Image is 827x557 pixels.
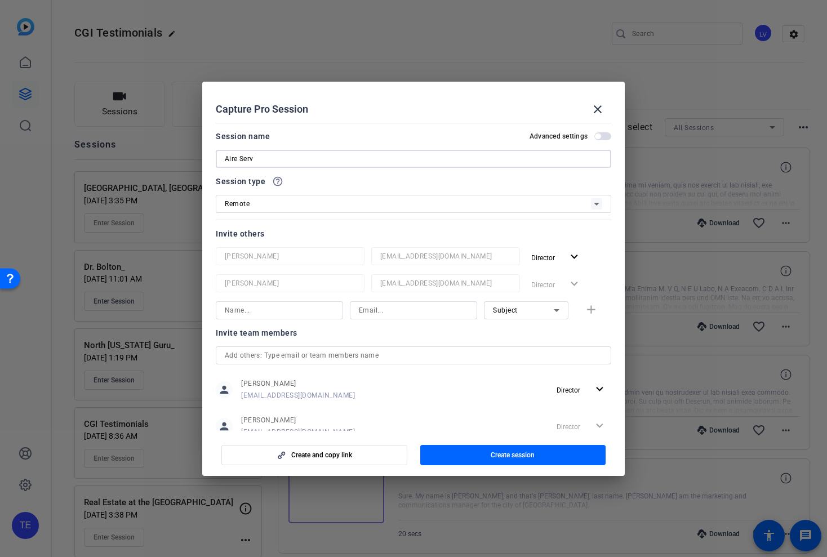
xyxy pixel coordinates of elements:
[216,96,611,123] div: Capture Pro Session
[593,382,607,396] mat-icon: expand_more
[241,416,355,425] span: [PERSON_NAME]
[272,176,283,187] mat-icon: help_outline
[531,254,555,262] span: Director
[530,132,588,141] h2: Advanced settings
[557,386,580,394] span: Director
[591,103,604,116] mat-icon: close
[291,451,352,460] span: Create and copy link
[225,200,250,208] span: Remote
[225,249,355,263] input: Name...
[380,277,511,290] input: Email...
[216,381,233,398] mat-icon: person
[241,391,355,400] span: [EMAIL_ADDRESS][DOMAIN_NAME]
[241,427,355,436] span: [EMAIL_ADDRESS][DOMAIN_NAME]
[380,249,511,263] input: Email...
[241,379,355,388] span: [PERSON_NAME]
[491,451,535,460] span: Create session
[225,277,355,290] input: Name...
[552,380,611,400] button: Director
[567,250,581,264] mat-icon: expand_more
[221,445,407,465] button: Create and copy link
[359,304,468,317] input: Email...
[225,152,602,166] input: Enter Session Name
[216,326,611,340] div: Invite team members
[216,130,270,143] div: Session name
[527,247,586,268] button: Director
[216,227,611,240] div: Invite others
[216,418,233,435] mat-icon: person
[225,349,602,362] input: Add others: Type email or team members name
[225,304,334,317] input: Name...
[493,306,518,314] span: Subject
[420,445,606,465] button: Create session
[216,175,265,188] span: Session type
